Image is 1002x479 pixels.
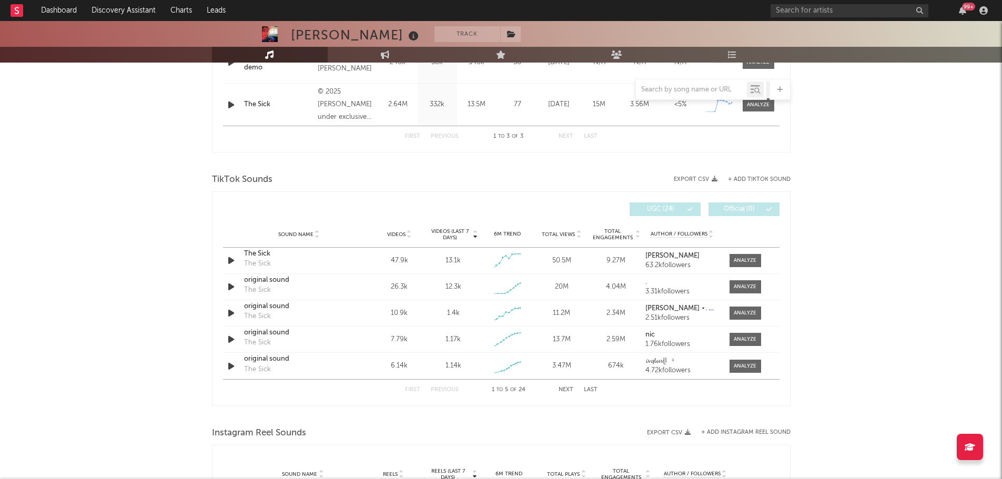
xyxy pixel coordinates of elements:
[636,206,685,212] span: UGC ( 24 )
[318,86,375,124] div: © 2025 [PERSON_NAME] under exclusive license to Atlantic Music Group LLC
[244,285,271,295] div: The Sick
[244,301,354,312] a: original sound
[434,26,500,42] button: Track
[510,388,517,392] span: of
[244,364,271,375] div: The Sick
[447,308,460,319] div: 1.4k
[375,256,424,266] div: 47.9k
[381,99,415,110] div: 2.64M
[405,134,420,139] button: First
[691,430,791,435] div: + Add Instagram Reel Sound
[645,262,718,269] div: 63.2k followers
[701,430,791,435] button: + Add Instagram Reel Sound
[429,228,471,241] span: Videos (last 7 days)
[446,282,461,292] div: 12.3k
[647,430,691,436] button: Export CSV
[420,99,454,110] div: 332k
[645,305,718,312] a: [PERSON_NAME] ⋆. 𐙚 ˚
[383,471,398,477] span: Reels
[375,334,424,345] div: 7.79k
[446,256,461,266] div: 13.1k
[591,228,634,241] span: Total Engagements
[244,249,354,259] a: The Sick
[630,202,701,216] button: UGC(24)
[962,3,975,11] div: 99 +
[480,130,538,143] div: 1 3 3
[212,174,272,186] span: TikTok Sounds
[244,328,354,338] a: original sound
[244,354,354,364] a: original sound
[622,99,657,110] div: 3.56M
[542,231,575,238] span: Total Views
[537,282,586,292] div: 20M
[446,361,461,371] div: 1.14k
[591,334,640,345] div: 2.59M
[375,282,424,292] div: 26.3k
[674,176,717,182] button: Export CSV
[375,308,424,319] div: 10.9k
[645,305,721,312] strong: [PERSON_NAME] ⋆. 𐙚 ˚
[645,314,718,322] div: 2.51k followers
[645,331,718,339] a: nic
[483,470,535,478] div: 6M Trend
[651,231,707,238] span: Author / Followers
[591,256,640,266] div: 9.27M
[537,334,586,345] div: 13.7M
[559,387,573,393] button: Next
[405,387,420,393] button: First
[547,471,580,477] span: Total Plays
[645,279,647,286] strong: .
[537,361,586,371] div: 3.47M
[645,331,655,338] strong: nic
[645,358,718,365] a: 𝓲𝓿𝓺𝓵𝓾𝓿ᥫ᭡
[460,99,494,110] div: 13.5M
[591,282,640,292] div: 4.04M
[584,387,598,393] button: Last
[771,4,928,17] input: Search for artists
[717,177,791,182] button: + Add TikTok Sound
[499,99,536,110] div: 77
[244,275,354,286] a: original sound
[636,86,747,94] input: Search by song name or URL
[512,134,518,139] span: of
[664,471,721,477] span: Author / Followers
[212,427,306,440] span: Instagram Reel Sounds
[728,177,791,182] button: + Add TikTok Sound
[559,134,573,139] button: Next
[663,99,698,110] div: <5%
[715,206,764,212] span: Official ( 0 )
[497,388,503,392] span: to
[645,252,700,259] strong: [PERSON_NAME]
[483,230,532,238] div: 6M Trend
[591,361,640,371] div: 674k
[480,384,538,396] div: 1 5 24
[431,387,459,393] button: Previous
[709,202,780,216] button: Official(0)
[446,334,461,345] div: 1.17k
[375,361,424,371] div: 6.14k
[291,26,421,44] div: [PERSON_NAME]
[282,471,317,477] span: Sound Name
[591,308,640,319] div: 2.34M
[645,252,718,260] a: [PERSON_NAME]
[584,134,598,139] button: Last
[278,231,313,238] span: Sound Name
[387,231,406,238] span: Videos
[645,288,718,295] div: 3.31k followers
[959,6,966,15] button: 99+
[431,134,459,139] button: Previous
[541,99,576,110] div: [DATE]
[244,99,313,110] a: The Sick
[498,134,504,139] span: to
[645,341,718,348] div: 1.76k followers
[645,279,718,286] a: .
[244,259,271,269] div: The Sick
[537,308,586,319] div: 11.2M
[582,99,617,110] div: 15M
[537,256,586,266] div: 50.5M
